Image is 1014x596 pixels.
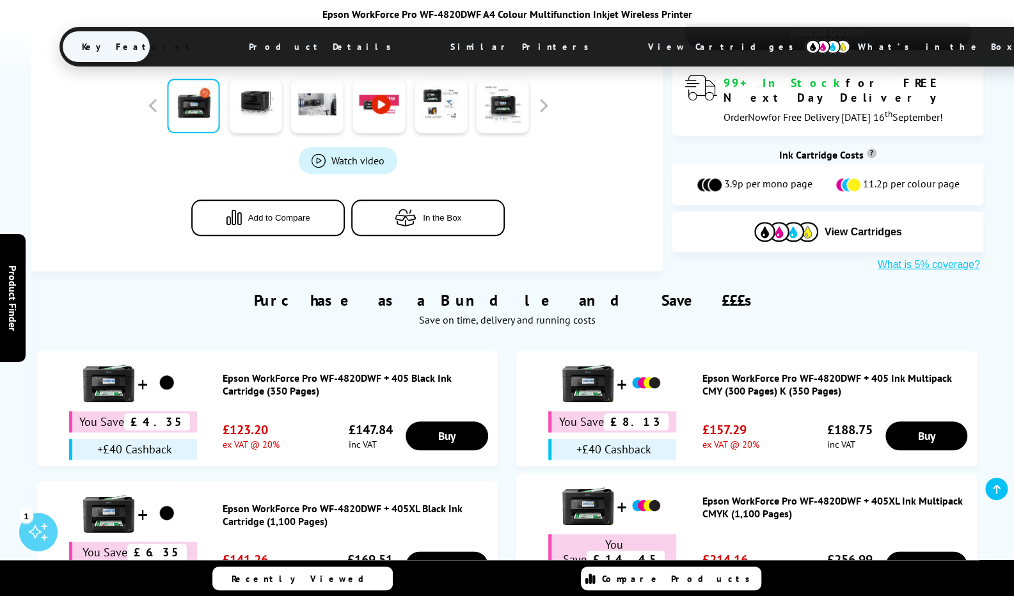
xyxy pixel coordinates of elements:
span: View Cartridges [629,30,825,63]
button: Add to Compare [191,200,345,236]
span: £256.99 [827,551,872,568]
span: 3.9p per mono page [724,177,812,192]
button: In the Box [351,200,505,236]
div: You Save [69,542,197,563]
img: Epson WorkForce Pro WF-4820DWF + 405 Ink Multipack CMY (300 Pages) K (350 Pages) [630,367,662,399]
a: Buy [885,551,967,580]
span: Watch video [331,154,384,167]
div: for FREE Next Day Delivery [724,75,971,105]
span: £141.26 [223,551,280,568]
span: Similar Printers [431,31,615,62]
div: You Save [548,534,676,570]
a: Recently Viewed [212,567,393,590]
img: Epson WorkForce Pro WF-4820DWF + 405 Black Ink Cartridge (350 Pages) [83,357,134,409]
a: Buy [406,551,487,580]
a: Epson WorkForce Pro WF-4820DWF + 405XL Black Ink Cartridge (1,100 Pages) [223,502,491,528]
span: inc VAT [349,438,393,450]
a: Buy [885,421,967,450]
button: What is 5% coverage? [873,258,983,271]
span: £14.45 [587,551,665,568]
a: Epson WorkForce Pro WF-4820DWF + 405 Black Ink Cartridge (350 Pages) [223,372,491,397]
div: +£40 Cashback [548,439,676,460]
span: ex VAT @ 20% [702,438,759,450]
span: £8.13 [604,413,669,430]
img: cmyk-icon.svg [805,40,850,54]
div: 1 [19,508,33,522]
img: Cartridges [754,222,818,242]
img: Epson WorkForce Pro WF-4820DWF + 405XL Ink Multipack CMYK (1,100 Pages) [630,490,662,522]
a: Epson WorkForce Pro WF-4820DWF + 405XL Ink Multipack CMYK (1,100 Pages) [702,494,970,520]
span: View Cartridges [825,226,902,238]
span: 11.2p per colour page [863,177,960,192]
span: ex VAT @ 20% [223,438,280,450]
span: Compare Products [602,573,757,584]
span: £123.20 [223,421,280,438]
div: Ink Cartridge Costs [672,148,984,161]
span: Product Finder [6,265,19,331]
sup: Cost per page [867,148,876,158]
a: Compare Products [581,567,761,590]
a: Product_All_Videos [299,147,397,174]
span: £6.35 [127,544,187,561]
div: +£40 Cashback [69,439,197,460]
span: £147.84 [349,421,393,438]
span: Add to Compare [248,213,310,223]
sup: th [885,108,892,120]
div: Purchase as a Bundle and Save £££s [31,271,984,333]
a: Epson WorkForce Pro WF-4820DWF + 405 Ink Multipack CMY (300 Pages) K (350 Pages) [702,372,970,397]
span: In the Box [423,213,461,223]
span: inc VAT [827,438,872,450]
span: Recently Viewed [232,573,377,584]
img: Epson WorkForce Pro WF-4820DWF + 405 Ink Multipack CMY (300 Pages) K (350 Pages) [562,357,614,409]
img: Epson WorkForce Pro WF-4820DWF + 405XL Ink Multipack CMYK (1,100 Pages) [562,480,614,531]
button: View Cartridges [682,221,974,242]
div: Save on time, delivery and running costs [47,313,968,326]
img: Epson WorkForce Pro WF-4820DWF + 405 Black Ink Cartridge (350 Pages) [151,367,183,399]
div: You Save [69,411,197,432]
span: Key Features [63,31,216,62]
a: Buy [406,421,487,450]
span: £214.16 [702,551,759,568]
span: Order for Free Delivery [DATE] 16 September! [724,111,943,123]
span: Product Details [230,31,417,62]
span: £188.75 [827,421,872,438]
div: You Save [548,411,676,432]
span: £157.29 [702,421,759,438]
div: Epson WorkForce Pro WF-4820DWF A4 Colour Multifunction Inkjet Wireless Printer [59,8,955,20]
img: Epson WorkForce Pro WF-4820DWF + 405XL Black Ink Cartridge (1,100 Pages) [151,498,183,529]
span: 99+ In Stock [724,75,846,90]
span: Now [748,111,768,123]
img: Epson WorkForce Pro WF-4820DWF + 405XL Black Ink Cartridge (1,100 Pages) [83,488,134,539]
div: modal_delivery [685,75,971,123]
span: £169.51 [347,551,393,568]
span: £4.35 [124,413,190,430]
